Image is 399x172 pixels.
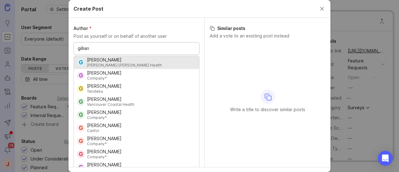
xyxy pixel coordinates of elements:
div: Canfor [87,129,122,133]
div: [PERSON_NAME] [PERSON_NAME] Health [87,63,162,67]
div: [PERSON_NAME] [87,84,122,88]
div: Open Intercom Messenger [378,151,393,166]
div: [PERSON_NAME] [87,123,122,128]
div: Tendeka [87,90,122,93]
div: G [77,72,84,79]
div: [PERSON_NAME] [87,71,122,75]
p: Post as yourself or on behalf of another user [74,33,199,40]
h3: Similar posts [210,25,325,32]
p: Add a vote to an existing post instead [210,33,325,39]
div: G [77,85,84,92]
p: Write a title to discover similar posts [230,106,305,113]
h2: Create Post [74,5,103,12]
div: G [77,98,84,106]
div: [PERSON_NAME] [87,163,122,167]
input: User's name [78,45,195,52]
div: G [77,59,84,66]
div: [PERSON_NAME] [87,110,122,115]
div: G [77,164,84,171]
div: G [77,111,84,119]
div: G [77,124,84,132]
div: Company* [87,76,122,80]
div: [PERSON_NAME] [87,136,122,141]
span: Author (required) [74,26,92,31]
div: Company* [87,142,122,146]
div: Company* [87,116,122,120]
div: [PERSON_NAME] [87,58,162,62]
div: Vancouver Coastal Health [87,103,134,106]
div: [PERSON_NAME] [87,150,122,154]
div: Company* [87,155,122,159]
div: [PERSON_NAME] [87,97,134,101]
div: G [77,137,84,145]
button: Close create post modal [319,5,325,12]
div: G [77,150,84,158]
